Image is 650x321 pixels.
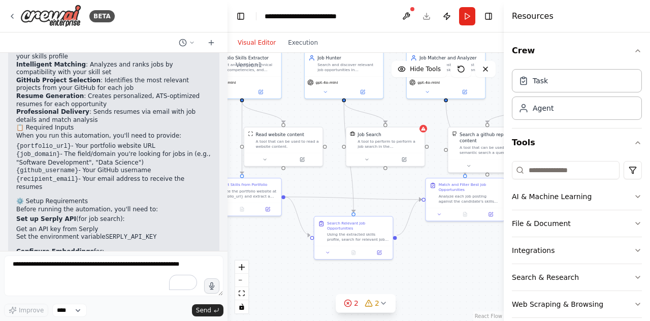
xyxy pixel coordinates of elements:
code: {portfolio_url} [16,143,71,150]
button: Hide left sidebar [234,9,248,23]
span: Hide Tools [410,65,441,73]
li: Get an API key from Serply [16,226,211,234]
button: Open in side panel [345,88,381,96]
code: {recipient_email} [16,176,78,183]
li: : Searches for relevant job opportunities based on your skills profile [16,45,211,60]
code: {job_domain} [16,151,60,158]
strong: Set up Serply API [16,215,76,222]
div: BETA [89,10,115,22]
div: Job Matcher and AnalyzerAnalyze job postings against the extracted skills profile and filter the ... [406,50,486,99]
p: Before running the automation, you'll need to: [16,206,211,214]
button: No output available [451,211,478,218]
div: Extract Skills from PortfolioAnalyze the portfolio website at {portfolio_url} and extract a compr... [202,178,282,216]
g: Edge from 137cc707-7773-4618-929e-4bafdeae5025 to 01e63133-3eab-47d1-80f4-9221713d2393 [239,102,245,174]
li: - Your GitHub username [16,167,211,175]
button: 22 [336,294,396,313]
button: Open in side panel [284,156,320,164]
strong: Resume Generation [16,92,84,100]
g: Edge from 7c3d9e98-6434-49b6-979f-742d57141f40 to 3aca700a-4231-4ef1-a51c-fba0aa321c44 [443,102,468,174]
button: Send [192,304,223,316]
button: Switch to previous chat [175,37,199,49]
div: Search Relevant Job Opportunities [327,220,389,231]
button: File & Document [512,210,642,237]
g: Edge from 01e63133-3eab-47d1-80f4-9221713d2393 to 3aca700a-4231-4ef1-a51c-fba0aa321c44 [285,194,422,203]
div: GithubSearchToolSearch a github repo's contentA tool that can be used to semantic search a query ... [447,127,527,173]
code: {github_username} [16,167,78,174]
img: SerplyJobSearchTool [350,131,355,136]
div: Search a github repo's content [460,131,523,144]
li: - Your portfolio website URL [16,142,211,151]
li: : Identifies the most relevant projects from your GitHub for each job [16,77,211,92]
span: 2 [354,298,359,308]
p: for: [16,248,211,256]
g: Edge from 01e63133-3eab-47d1-80f4-9221713d2393 to 4142ffe3-b6bb-4afc-8a54-830e6b469086 [285,194,310,238]
span: 2 [375,298,379,308]
button: zoom out [235,274,248,287]
button: Visual Editor [232,37,282,49]
button: No output available [340,249,367,256]
nav: breadcrumb [265,11,354,21]
div: Crew [512,65,642,128]
div: Version 1 [236,61,262,69]
strong: Configure Embeddings [16,248,94,255]
div: Job HunterSearch and discover relevant job opportunities in {job_domain} using advanced search te... [304,50,384,99]
button: Open in side panel [257,206,279,213]
div: Portfolio Skills ExtractorExtract and analyze technical skills, competencies, and expertise from ... [202,50,282,99]
div: SerplyJobSearchToolJob SearchA tool to perform to perform a job search in the [GEOGRAPHIC_DATA] w... [345,127,425,167]
div: Using the extracted skills profile, search for relevant job opportunities in {job_domain}. Focus ... [327,232,389,242]
button: Execution [282,37,324,49]
div: A tool to perform to perform a job search in the [GEOGRAPHIC_DATA] with a search_query. [357,139,420,149]
div: Analyze each job posting against the candidate's skills profile and calculate match scores. Filte... [439,194,501,204]
strong: GitHub Project Selection [16,77,101,84]
button: zoom in [235,261,248,274]
div: Job Matcher and Analyzer [419,55,481,61]
code: SERPLY_API_KEY [106,234,157,241]
button: Hide Tools [392,61,447,77]
div: Search and discover relevant job opportunities in {job_domain} using advanced search techniques a... [317,62,379,73]
button: Open in side panel [480,211,502,218]
li: - Your email address to receive the resumes [16,175,211,191]
img: GithubSearchTool [452,131,457,136]
div: Agent [533,103,554,113]
span: gpt-4o-mini [417,80,440,85]
a: React Flow attribution [475,313,502,319]
div: Read website content [256,131,304,138]
button: Open in side panel [368,249,390,256]
div: A tool that can be used to read a website content. [256,139,319,149]
strong: Intelligent Matching [16,61,86,68]
span: gpt-4o-mini [214,80,236,85]
button: toggle interactivity [235,300,248,313]
span: Send [196,306,211,314]
li: : Analyzes and ranks jobs by compatibility with your skill set [16,61,211,77]
button: Open in side panel [243,88,279,96]
div: Portfolio Skills Extractor [215,55,277,61]
li: : Creates personalized, ATS-optimized resumes for each opportunity [16,92,211,108]
button: No output available [229,206,255,213]
button: Open in side panel [488,162,524,170]
div: Task [533,76,548,86]
div: React Flow controls [235,261,248,313]
div: ScrapeWebsiteToolRead website contentA tool that can be used to read a website content. [244,127,323,167]
span: gpt-4o-mini [315,80,338,85]
button: Integrations [512,237,642,264]
button: Start a new chat [203,37,219,49]
button: Improve [4,304,48,317]
textarea: To enrich screen reader interactions, please activate Accessibility in Grammarly extension settings [4,255,223,296]
p: (for job search): [16,215,211,223]
button: Hide right sidebar [481,9,496,23]
button: fit view [235,287,248,300]
button: Tools [512,129,642,157]
div: Job Search [357,131,381,138]
img: Logo [20,5,81,27]
p: When you run this automation, you'll need to provide: [16,132,211,140]
g: Edge from 4142ffe3-b6bb-4afc-8a54-830e6b469086 to 3aca700a-4231-4ef1-a51c-fba0aa321c44 [397,197,421,239]
h2: 📋 Required Inputs [16,124,211,132]
div: Job Hunter [317,55,379,61]
div: Match and Filter Best Job Opportunities [439,182,501,192]
li: - The field/domain you're looking for jobs in (e.g., "Software Development", "Data Science") [16,150,211,167]
h2: ⚙️ Setup Requirements [16,198,211,206]
button: Web Scraping & Browsing [512,291,642,317]
button: Crew [512,37,642,65]
g: Edge from aba0f9c7-3b63-409e-a3a1-83e8d7d566f6 to 4142ffe3-b6bb-4afc-8a54-830e6b469086 [341,102,356,212]
img: ScrapeWebsiteTool [248,131,253,136]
